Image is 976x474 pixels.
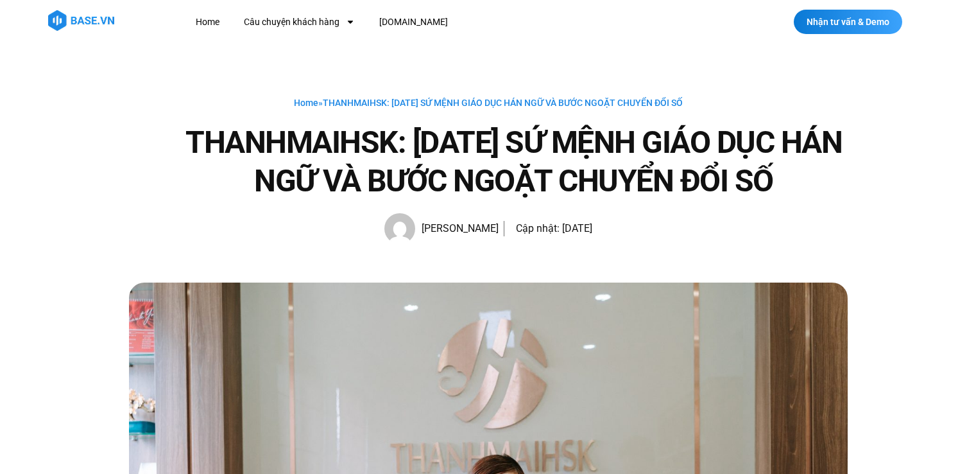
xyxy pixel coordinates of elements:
[294,98,683,108] span: »
[234,10,364,34] a: Câu chuyện khách hàng
[794,10,902,34] a: Nhận tư vấn & Demo
[384,213,499,244] a: Picture of Hạnh Hoàng [PERSON_NAME]
[294,98,318,108] a: Home
[186,10,229,34] a: Home
[323,98,683,108] span: THANHMAIHSK: [DATE] SỨ MỆNH GIÁO DỤC HÁN NGỮ VÀ BƯỚC NGOẶT CHUYỂN ĐỔI SỐ
[562,222,592,234] time: [DATE]
[180,123,848,200] h1: THANHMAIHSK: [DATE] SỨ MỆNH GIÁO DỤC HÁN NGỮ VÀ BƯỚC NGOẶT CHUYỂN ĐỔI SỐ
[807,17,889,26] span: Nhận tư vấn & Demo
[415,220,499,238] span: [PERSON_NAME]
[516,222,560,234] span: Cập nhật:
[370,10,458,34] a: [DOMAIN_NAME]
[186,10,683,34] nav: Menu
[384,213,415,244] img: Picture of Hạnh Hoàng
